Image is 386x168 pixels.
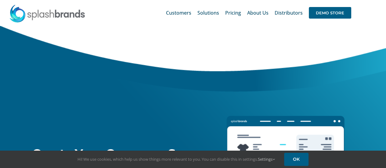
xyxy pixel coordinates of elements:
a: Distributors [275,3,303,23]
a: Customers [166,3,191,23]
span: DEMO STORE [309,7,351,19]
span: Solutions [197,10,219,15]
span: Distributors [275,10,303,15]
a: Settings [258,156,275,162]
span: Hi! We use cookies, which help us show things more relevant to you. You can disable this in setti... [78,156,275,162]
span: Pricing [225,10,241,15]
a: Pricing [225,3,241,23]
a: OK [284,153,308,166]
span: Customers [166,10,191,15]
span: About Us [247,10,269,15]
a: DEMO STORE [309,3,351,23]
img: SplashBrands.com Logo [9,4,85,23]
nav: Main Menu [166,3,351,23]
